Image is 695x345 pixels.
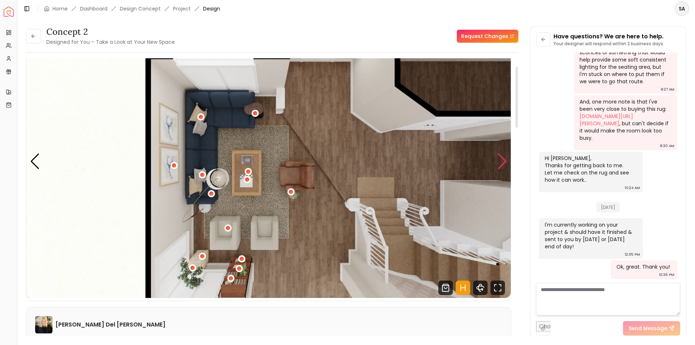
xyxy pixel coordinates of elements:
div: 10:24 AM [625,184,640,192]
p: Your designer will respond within 2 business days. [553,41,664,47]
div: And, one more note is that I've been very close to buying this rug: , but can't decide if it woul... [580,98,670,142]
p: Have questions? We are here to help. [553,32,664,41]
small: Designed for You – Take a Look at Your New Space [46,38,175,46]
div: I'm currently working on your project & should have it finished & sent to you by [DATE] or [DATE]... [545,221,636,250]
svg: Shop Products from this design [438,281,453,295]
svg: 360 View [473,281,488,295]
div: 8:27 AM [661,86,674,93]
img: Design Render 4 [26,25,511,298]
h6: [PERSON_NAME] Del [PERSON_NAME] [55,320,165,329]
span: Design [203,5,220,12]
button: SA [675,1,689,16]
a: Spacejoy [4,7,14,17]
div: Ok, great. Thank you! [616,263,670,270]
svg: Hotspots Toggle [456,281,470,295]
div: 12:35 PM [625,251,640,258]
nav: breadcrumb [44,5,220,12]
div: Carousel [26,25,511,298]
a: Home [52,5,68,12]
a: Request Changes [457,30,518,43]
div: 8:30 AM [660,142,674,150]
div: Next slide [497,153,507,169]
div: 4 / 4 [26,25,511,298]
span: SA [675,2,688,15]
h3: concept 2 [46,26,175,38]
div: Previous slide [30,153,40,169]
li: Design Concept [120,5,161,12]
div: Hi [PERSON_NAME], Thanks for getting back to me. Let me check on the rug and see how it can work.. [545,155,636,184]
span: [DATE] [597,202,620,213]
a: Project [173,5,191,12]
a: [DOMAIN_NAME][URL][PERSON_NAME] [580,113,633,127]
a: Dashboard [80,5,108,12]
img: Spacejoy Logo [4,7,14,17]
div: 12:36 PM [659,271,674,278]
img: Tina Martin Del Campo [35,316,52,333]
svg: Fullscreen [490,281,505,295]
